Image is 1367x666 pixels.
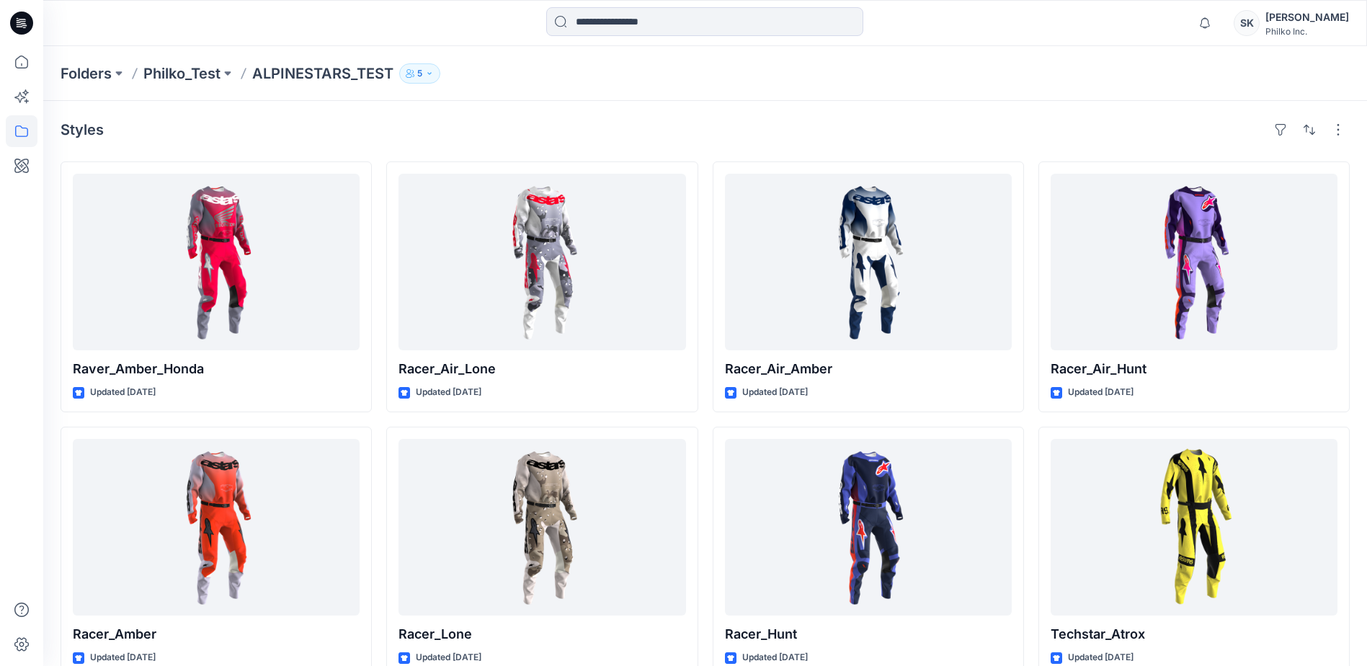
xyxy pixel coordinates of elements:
[1051,174,1337,350] a: Racer_Air_Hunt
[61,121,104,138] h4: Styles
[725,359,1012,379] p: Racer_Air_Amber
[73,174,360,350] a: Raver_Amber_Honda
[73,624,360,644] p: Racer_Amber
[417,66,422,81] p: 5
[61,63,112,84] a: Folders
[398,624,685,644] p: Racer_Lone
[398,359,685,379] p: Racer_Air_Lone
[416,385,481,400] p: Updated [DATE]
[742,385,808,400] p: Updated [DATE]
[1265,26,1349,37] div: Philko Inc.
[1051,359,1337,379] p: Racer_Air_Hunt
[73,439,360,616] a: Racer_Amber
[90,385,156,400] p: Updated [DATE]
[1051,439,1337,616] a: Techstar_Atrox
[1068,385,1134,400] p: Updated [DATE]
[398,174,685,350] a: Racer_Air_Lone
[1265,9,1349,26] div: [PERSON_NAME]
[416,650,481,665] p: Updated [DATE]
[725,624,1012,644] p: Racer_Hunt
[73,359,360,379] p: Raver_Amber_Honda
[398,439,685,616] a: Racer_Lone
[1051,624,1337,644] p: Techstar_Atrox
[742,650,808,665] p: Updated [DATE]
[90,650,156,665] p: Updated [DATE]
[399,63,440,84] button: 5
[1068,650,1134,665] p: Updated [DATE]
[252,63,393,84] p: ALPINESTARS_TEST
[725,174,1012,350] a: Racer_Air_Amber
[143,63,221,84] a: Philko_Test
[1234,10,1260,36] div: SK
[725,439,1012,616] a: Racer_Hunt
